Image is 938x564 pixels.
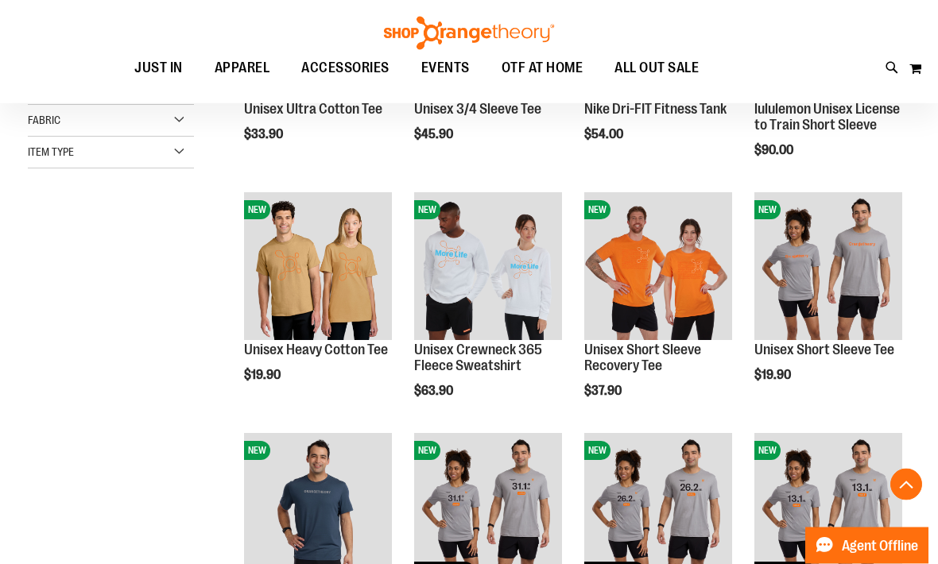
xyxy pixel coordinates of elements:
[414,384,455,399] span: $63.90
[414,193,562,341] img: Unisex Crewneck 365 Fleece Sweatshirt
[134,50,183,86] span: JUST IN
[382,17,556,50] img: Shop Orangetheory
[576,185,740,438] div: product
[244,342,388,358] a: Unisex Heavy Cotton Tee
[244,128,285,142] span: $33.90
[754,193,902,341] img: Unisex Short Sleeve Tee
[584,102,727,118] a: Nike Dri-FIT Fitness Tank
[754,442,781,461] span: NEW
[754,342,894,358] a: Unisex Short Sleeve Tee
[244,193,392,341] img: Unisex Heavy Cotton Tee
[28,114,60,127] span: Fabric
[584,128,626,142] span: $54.00
[215,50,270,86] span: APPAREL
[754,369,793,383] span: $19.90
[890,469,922,500] button: Back To Top
[236,185,400,423] div: product
[754,201,781,220] span: NEW
[244,102,382,118] a: Unisex Ultra Cotton Tee
[414,201,440,220] span: NEW
[244,201,270,220] span: NEW
[614,50,699,86] span: ALL OUT SALE
[584,342,701,374] a: Unisex Short Sleeve Recovery Tee
[28,146,74,159] span: Item Type
[805,527,928,564] button: Agent Offline
[421,50,470,86] span: EVENTS
[406,185,570,438] div: product
[754,144,796,158] span: $90.00
[502,50,583,86] span: OTF AT HOME
[414,442,440,461] span: NEW
[414,342,542,374] a: Unisex Crewneck 365 Fleece Sweatshirt
[754,193,902,343] a: Unisex Short Sleeve TeeNEW
[584,201,610,220] span: NEW
[244,442,270,461] span: NEW
[584,193,732,343] a: Unisex Short Sleeve Recovery TeeNEW
[746,185,910,423] div: product
[244,193,392,343] a: Unisex Heavy Cotton TeeNEW
[244,369,283,383] span: $19.90
[584,193,732,341] img: Unisex Short Sleeve Recovery Tee
[414,102,541,118] a: Unisex 3/4 Sleeve Tee
[301,50,390,86] span: ACCESSORIES
[584,442,610,461] span: NEW
[754,102,900,133] a: lululemon Unisex License to Train Short Sleeve
[414,128,455,142] span: $45.90
[584,384,624,399] span: $37.90
[414,193,562,343] a: Unisex Crewneck 365 Fleece SweatshirtNEW
[842,539,918,554] span: Agent Offline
